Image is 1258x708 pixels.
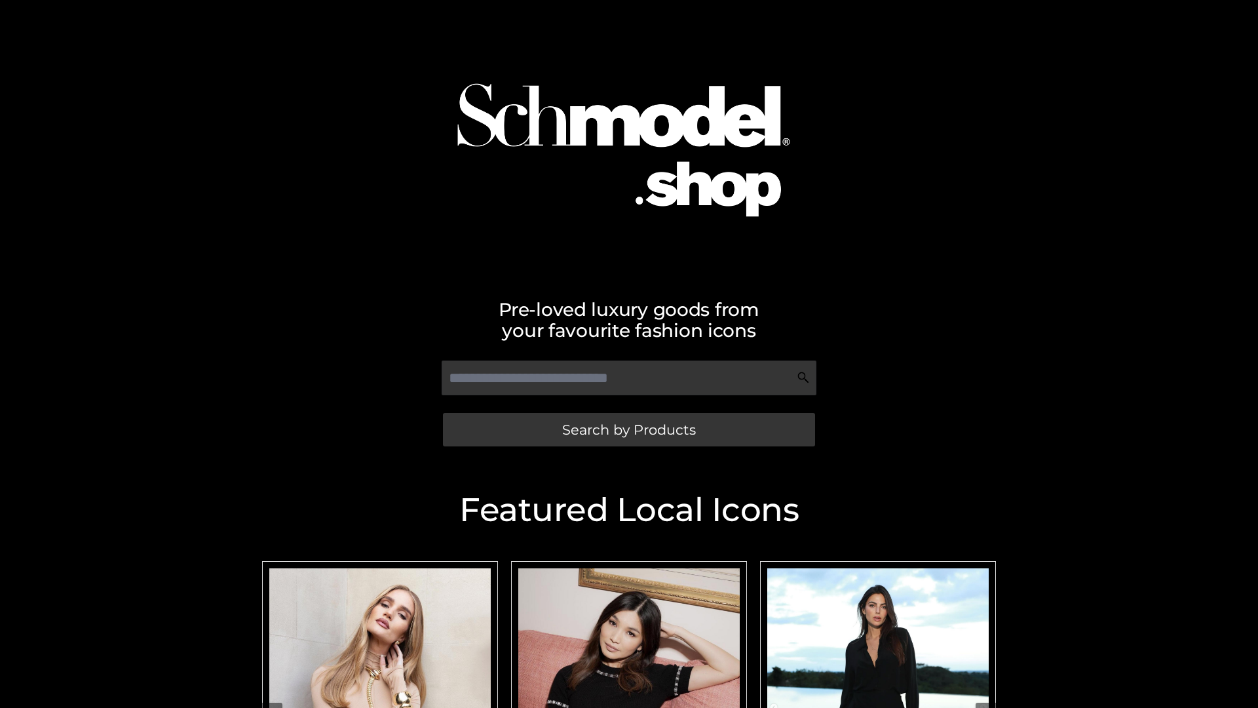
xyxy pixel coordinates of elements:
span: Search by Products [562,423,696,437]
h2: Featured Local Icons​ [256,494,1002,526]
a: Search by Products [443,413,815,446]
img: Search Icon [797,371,810,384]
h2: Pre-loved luxury goods from your favourite fashion icons [256,299,1002,341]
